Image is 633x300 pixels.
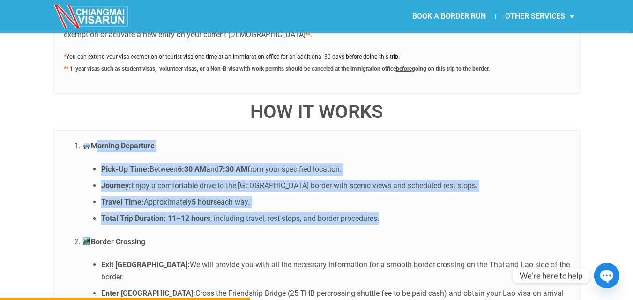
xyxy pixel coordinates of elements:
[219,165,247,174] strong: 7:30 AM
[54,102,579,121] h4: How It Works
[178,165,206,174] strong: 6:30 AM
[83,142,90,149] img: 🚐
[310,30,312,39] span: .
[168,214,210,223] strong: 11–12 hours
[64,18,566,39] span: that is about to expire, and you want to exit [GEOGRAPHIC_DATA] to re-enter on a new visa or visa...
[101,260,190,269] strong: Exit [GEOGRAPHIC_DATA]:
[70,66,396,72] span: 1-year visas such as student visas, volunteer visas, or a Non-B visa with work permits should be ...
[210,214,379,223] span: , including travel, rest stops, and border procedures.
[82,141,155,150] strong: Morning Departure
[101,259,570,283] li: We will provide you with all the necessary information for a smooth border crossing on the Thai a...
[101,214,166,223] strong: Total Trip Duration:
[83,237,90,245] img: 🏞️
[101,289,195,298] strong: Enter [GEOGRAPHIC_DATA]:
[101,165,149,174] strong: Pick-Up Time:
[317,6,584,27] nav: Menu
[101,198,144,206] strong: Travel Time:
[82,237,145,246] strong: Border Crossing
[101,163,570,176] li: Between and from your specified location.
[412,66,490,72] span: going on this trip to the border.
[217,198,250,206] span: each way.
[101,180,570,192] li: Enjoy a comfortable drive to the [GEOGRAPHIC_DATA] border with scenic views and scheduled rest st...
[101,181,131,190] strong: Journey:
[144,198,192,206] span: Approximately
[496,6,584,27] a: OTHER SERVICES
[66,53,400,60] span: You can extend your visa exemption or tourist visa one time at an immigration office for an addit...
[396,66,412,72] u: before
[403,6,495,27] a: BOOK A BORDER RUN
[192,198,217,206] strong: 5 hours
